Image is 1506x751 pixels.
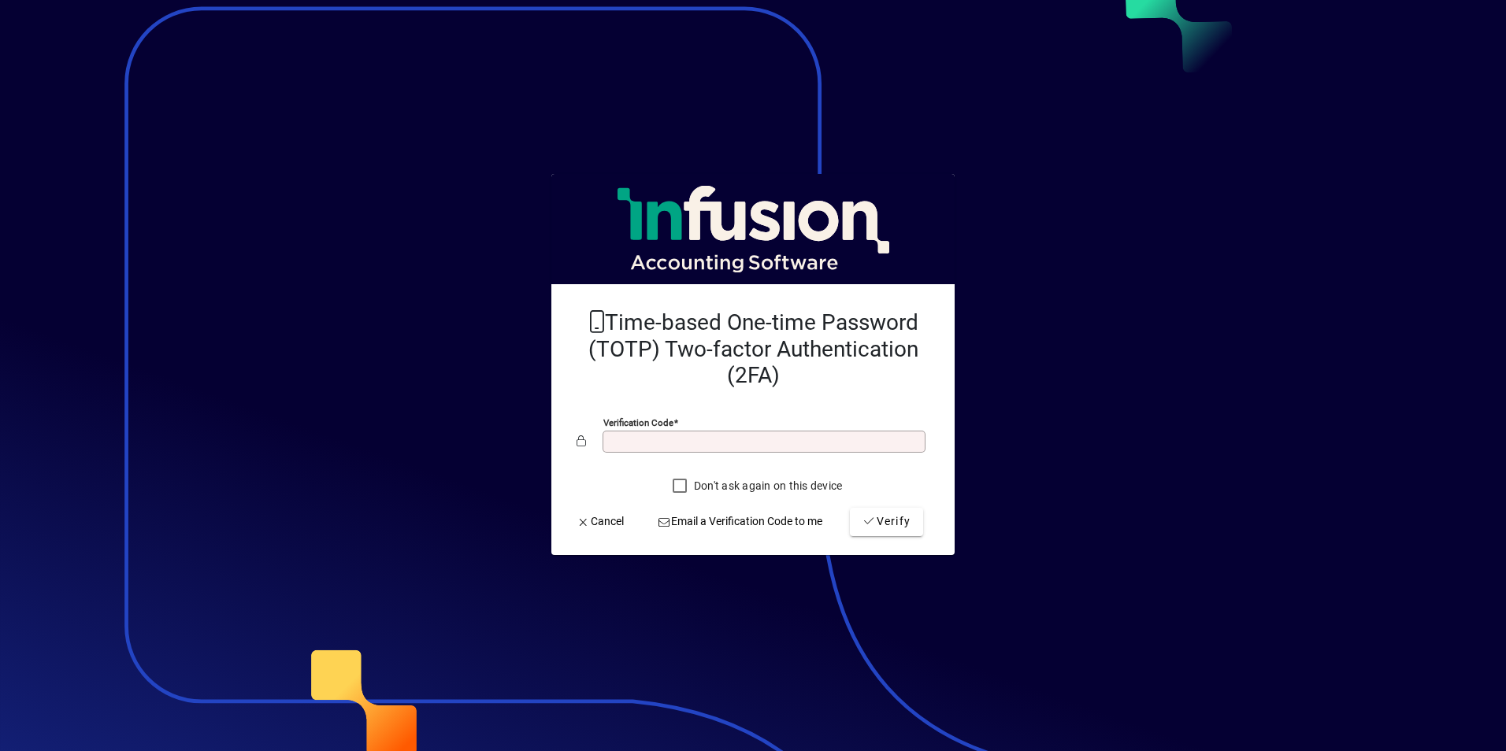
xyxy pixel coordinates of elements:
[658,513,823,530] span: Email a Verification Code to me
[691,478,843,494] label: Don't ask again on this device
[862,513,911,530] span: Verify
[577,309,929,389] h2: Time-based One-time Password (TOTP) Two-factor Authentication (2FA)
[850,508,923,536] button: Verify
[577,513,624,530] span: Cancel
[570,508,630,536] button: Cancel
[603,417,673,428] mat-label: Verification code
[651,508,829,536] button: Email a Verification Code to me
